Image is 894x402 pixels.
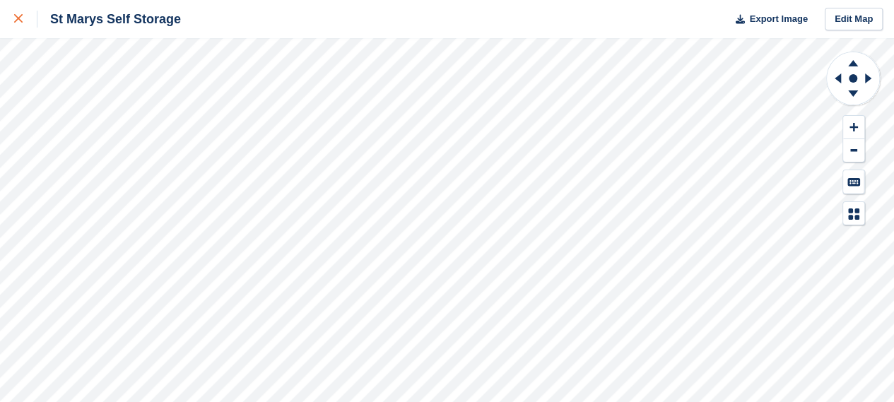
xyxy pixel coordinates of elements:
button: Map Legend [843,202,864,225]
a: Edit Map [825,8,883,31]
button: Zoom In [843,116,864,139]
button: Zoom Out [843,139,864,162]
button: Keyboard Shortcuts [843,170,864,194]
span: Export Image [749,12,807,26]
div: St Marys Self Storage [37,11,181,28]
button: Export Image [727,8,808,31]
